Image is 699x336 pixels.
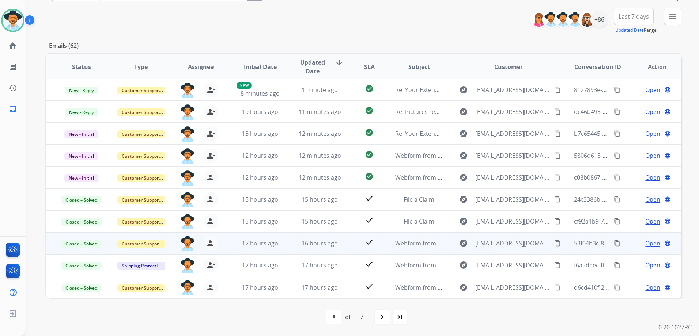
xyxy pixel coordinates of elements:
span: Customer Support [117,174,165,182]
th: Action [622,54,681,80]
mat-icon: content_copy [614,87,620,93]
mat-icon: language [664,262,671,268]
p: Emails (62) [46,41,82,50]
mat-icon: person_remove [207,217,215,226]
img: agent-avatar [180,126,195,142]
mat-icon: language [664,284,671,291]
span: File a Claim [404,195,434,203]
button: Last 7 days [614,8,654,25]
span: [EMAIL_ADDRESS][DOMAIN_NAME] [475,85,550,94]
span: Webform from [EMAIL_ADDRESS][DOMAIN_NAME] on [DATE] [395,283,561,291]
span: f6a5deec-ff4a-4ce3-8b0e-8a352cca021b [574,261,682,269]
mat-icon: person_remove [207,283,215,292]
span: Customer Support [117,130,165,138]
span: Customer Support [117,240,165,248]
span: Open [645,107,660,116]
span: Type [134,62,148,71]
mat-icon: content_copy [614,196,620,203]
mat-icon: content_copy [554,174,561,181]
img: agent-avatar [180,83,195,98]
mat-icon: content_copy [554,108,561,115]
mat-icon: content_copy [614,108,620,115]
mat-icon: explore [459,195,468,204]
span: Webform from [EMAIL_ADDRESS][DOMAIN_NAME] on [DATE] [395,152,561,160]
span: Open [645,195,660,204]
span: New - Initial [64,152,98,160]
span: Open [645,129,660,138]
mat-icon: list_alt [8,62,17,71]
span: Open [645,151,660,160]
mat-icon: person_remove [207,107,215,116]
span: Open [645,283,660,292]
span: 12 hours ago [242,152,278,160]
span: Customer Support [117,152,165,160]
mat-icon: content_copy [614,262,620,268]
span: 53f04b3c-8364-4759-b037-ce6649328298 [574,239,685,247]
span: 12 minutes ago [299,173,341,182]
mat-icon: language [664,240,671,247]
div: +86 [590,11,608,28]
mat-icon: arrow_downward [335,58,344,67]
mat-icon: content_copy [614,174,620,181]
mat-icon: content_copy [554,218,561,225]
span: Last 7 days [619,15,649,18]
mat-icon: explore [459,283,468,292]
span: 15 hours ago [302,195,338,203]
span: Open [645,85,660,94]
img: agent-avatar [180,236,195,251]
span: Closed – Solved [61,196,102,204]
span: Webform from [EMAIL_ADDRESS][DOMAIN_NAME] on [DATE] [395,173,561,182]
mat-icon: person_remove [207,151,215,160]
span: Customer [494,62,523,71]
span: [EMAIL_ADDRESS][DOMAIN_NAME] [475,261,550,270]
img: agent-avatar [180,104,195,120]
mat-icon: explore [459,151,468,160]
span: b7c65445-791e-4cf1-ac10-e7b3cf811a4c [574,130,683,138]
span: Customer Support [117,87,165,94]
span: New - Reply [65,87,98,94]
mat-icon: language [664,108,671,115]
mat-icon: check_circle [365,84,374,93]
span: Customer Support [117,108,165,116]
span: 12 minutes ago [299,152,341,160]
span: Webform from [EMAIL_ADDRESS][DOMAIN_NAME] on [DATE] [395,261,561,269]
span: Re: Your Extend Claim [395,86,456,94]
span: 15 hours ago [242,195,278,203]
img: agent-avatar [180,170,195,186]
mat-icon: content_copy [614,240,620,247]
img: agent-avatar [180,258,195,273]
span: 16 hours ago [302,239,338,247]
span: 24c3386b-7202-4f9a-b57f-9ef29c5def68 [574,195,681,203]
span: Open [645,261,660,270]
mat-icon: navigate_next [378,313,387,321]
mat-icon: home [8,41,17,50]
mat-icon: language [664,87,671,93]
mat-icon: check_circle [365,128,374,137]
mat-icon: person_remove [207,129,215,138]
mat-icon: language [664,174,671,181]
mat-icon: language [664,218,671,225]
span: Initial Date [244,62,277,71]
span: d6cd410f-206e-47f5-9ca0-2cec21041236 [574,283,683,291]
span: [EMAIL_ADDRESS][DOMAIN_NAME] [475,107,550,116]
mat-icon: explore [459,173,468,182]
span: 13 hours ago [242,130,278,138]
span: 17 hours ago [302,261,338,269]
img: agent-avatar [180,280,195,295]
mat-icon: content_copy [554,262,561,268]
mat-icon: content_copy [614,218,620,225]
span: 12 minutes ago [299,130,341,138]
span: Customer Support [117,218,165,226]
span: [EMAIL_ADDRESS][DOMAIN_NAME] [475,151,550,160]
img: agent-avatar [180,148,195,164]
mat-icon: check [365,282,374,291]
mat-icon: explore [459,261,468,270]
span: Customer Support [117,284,165,292]
span: c08b0867-2923-450d-8857-f61f10620688 [574,173,684,182]
p: New [237,82,252,89]
span: Range [615,27,657,33]
span: 11 minutes ago [299,108,341,116]
span: Open [645,173,660,182]
span: New - Initial [64,130,98,138]
span: [EMAIL_ADDRESS][DOMAIN_NAME] [475,129,550,138]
